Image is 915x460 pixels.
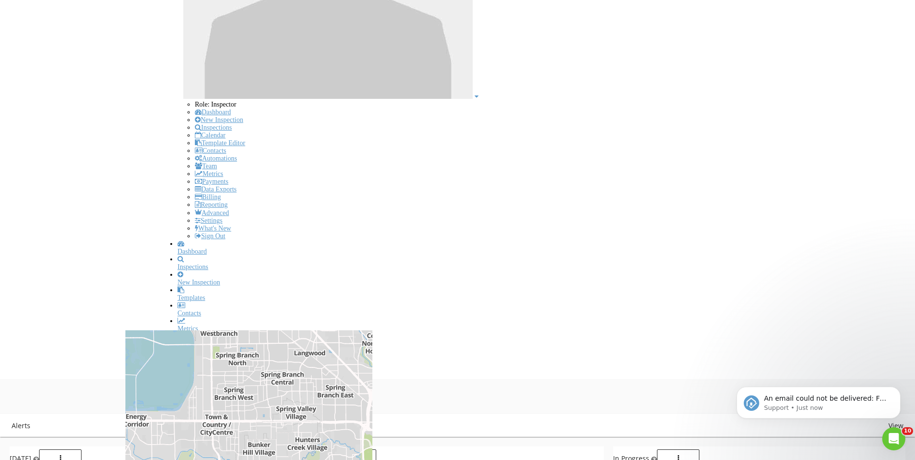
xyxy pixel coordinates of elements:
[195,132,226,139] a: Calendar
[195,232,225,240] a: Sign Out
[195,170,223,177] a: Metrics
[178,279,749,286] div: New Inspection
[195,162,217,170] a: Team
[178,371,749,379] div: Support Center
[195,201,228,208] a: Reporting
[722,366,915,434] iframe: Intercom notifications message
[178,310,749,317] div: Contacts
[178,271,749,286] a: New Inspection
[178,340,749,348] div: Automations
[178,248,749,256] div: Dashboard
[902,427,913,435] span: 10
[178,364,749,379] a: Support Center
[178,256,749,271] a: Inspections
[195,108,231,116] a: Dashboard
[195,155,237,162] a: Automations
[195,178,228,185] a: Payments
[178,317,749,333] a: Metrics
[178,348,749,364] a: Settings
[195,139,245,147] a: Template Editor
[195,147,226,154] a: Contacts
[178,302,749,317] a: Contacts
[195,101,236,108] span: Role: Inspector
[178,286,749,302] a: Templates
[12,420,888,431] div: Alerts
[178,356,749,364] div: Settings
[195,193,221,201] a: Billing
[195,124,232,131] a: Inspections
[195,225,231,232] a: What's New
[178,240,749,256] a: Dashboard
[195,186,236,193] a: Data Exports
[882,427,905,450] iframe: Intercom live chat
[195,116,243,123] a: New Inspection
[195,217,222,224] a: Settings
[178,325,749,333] div: Metrics
[178,333,749,348] a: Automations (Basic)
[178,294,749,302] div: Templates
[178,263,749,271] div: Inspections
[195,209,229,216] a: Advanced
